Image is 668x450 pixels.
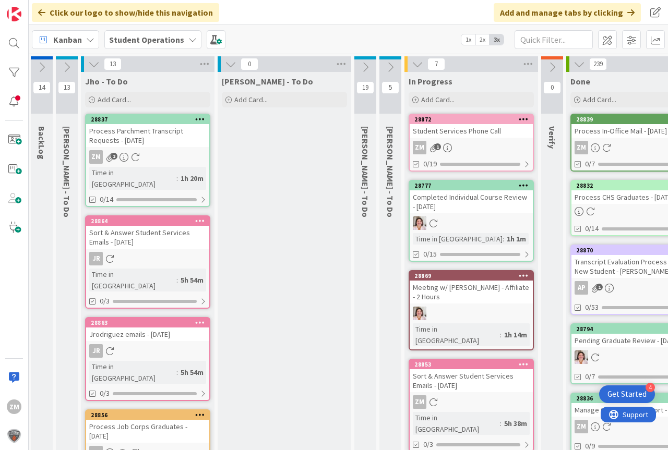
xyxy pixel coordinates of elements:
[86,344,209,358] div: JR
[86,420,209,443] div: Process Job Corps Graduates - [DATE]
[100,388,110,399] span: 0/3
[413,412,500,435] div: Time in [GEOGRAPHIC_DATA]
[91,319,209,326] div: 28863
[37,126,47,160] span: BackLog
[89,344,103,358] div: JR
[410,271,533,303] div: 28869Meeting w/ [PERSON_NAME] - Affiliate - 2 Hours
[494,3,641,22] div: Add and manage tabs by clicking
[413,141,426,154] div: ZM
[89,252,103,265] div: JR
[91,217,209,225] div: 28864
[575,141,588,154] div: ZM
[410,360,533,392] div: 28853Sort & Answer Student Services Emails - [DATE]
[413,307,426,320] img: EW
[410,216,533,230] div: EW
[360,126,371,217] span: Eric - To Do
[414,361,533,368] div: 28853
[547,126,557,149] span: Verify
[410,369,533,392] div: Sort & Answer Student Services Emails - [DATE]
[500,329,502,340] span: :
[86,318,209,341] div: 28863Jrodriguez emails - [DATE]
[91,116,209,123] div: 28837
[100,194,113,205] span: 0/14
[502,329,530,340] div: 1h 14m
[89,167,176,190] div: Time in [GEOGRAPHIC_DATA]
[589,58,607,70] span: 239
[58,81,76,94] span: 13
[575,420,588,433] div: ZM
[89,361,176,384] div: Time in [GEOGRAPHIC_DATA]
[421,95,455,104] span: Add Card...
[222,76,313,87] span: Zaida - To Do
[410,115,533,124] div: 28872
[461,34,475,45] span: 1x
[646,383,655,392] div: 4
[98,95,131,104] span: Add Card...
[414,272,533,279] div: 28869
[22,2,47,14] span: Support
[410,281,533,303] div: Meeting w/ [PERSON_NAME] - Affiliate - 2 Hours
[585,159,595,169] span: 0/7
[62,126,72,217] span: Emilie - To Do
[409,76,452,87] span: In Progress
[33,81,51,94] span: 14
[410,141,533,154] div: ZM
[410,271,533,281] div: 28869
[111,153,117,160] span: 2
[7,429,21,443] img: avatar
[86,327,209,341] div: Jrodriguez emails - [DATE]
[100,296,110,307] span: 0/3
[178,367,206,378] div: 5h 54m
[86,410,209,443] div: 28856Process Job Corps Graduates - [DATE]
[423,439,433,450] span: 0/3
[86,150,209,164] div: ZM
[7,399,21,414] div: ZM
[89,269,176,291] div: Time in [GEOGRAPHIC_DATA]
[32,3,219,22] div: Click our logo to show/hide this navigation
[413,395,426,409] div: ZM
[410,360,533,369] div: 28853
[86,216,209,249] div: 28864Sort & Answer Student Services Emails - [DATE]
[410,181,533,213] div: 28777Completed Individual Course Review - [DATE]
[109,34,184,45] b: Student Operations
[575,350,588,364] img: EW
[583,95,616,104] span: Add Card...
[86,115,209,147] div: 28837Process Parchment Transcript Requests - [DATE]
[86,318,209,327] div: 28863
[515,30,593,49] input: Quick Filter...
[413,216,426,230] img: EW
[434,143,441,150] span: 1
[543,81,561,94] span: 0
[176,173,178,184] span: :
[427,58,445,70] span: 7
[356,81,374,94] span: 19
[85,76,128,87] span: Jho - To Do
[570,76,590,87] span: Done
[504,233,529,245] div: 1h 1m
[178,173,206,184] div: 1h 20m
[490,34,504,45] span: 3x
[413,323,500,346] div: Time in [GEOGRAPHIC_DATA]
[86,252,209,265] div: JR
[410,115,533,138] div: 28872Student Services Phone Call
[410,190,533,213] div: Completed Individual Course Review - [DATE]
[413,233,503,245] div: Time in [GEOGRAPHIC_DATA]
[86,216,209,226] div: 28864
[86,115,209,124] div: 28837
[500,418,502,429] span: :
[241,58,258,70] span: 0
[176,274,178,286] span: :
[7,7,21,21] img: Visit kanbanzone.com
[599,385,655,403] div: Open Get Started checklist, remaining modules: 4
[503,233,504,245] span: :
[410,181,533,190] div: 28777
[176,367,178,378] span: :
[91,411,209,419] div: 28856
[410,395,533,409] div: ZM
[381,81,399,94] span: 5
[575,281,588,295] div: AP
[502,418,530,429] div: 5h 38m
[607,389,647,399] div: Get Started
[385,126,396,217] span: Amanda - To Do
[475,34,490,45] span: 2x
